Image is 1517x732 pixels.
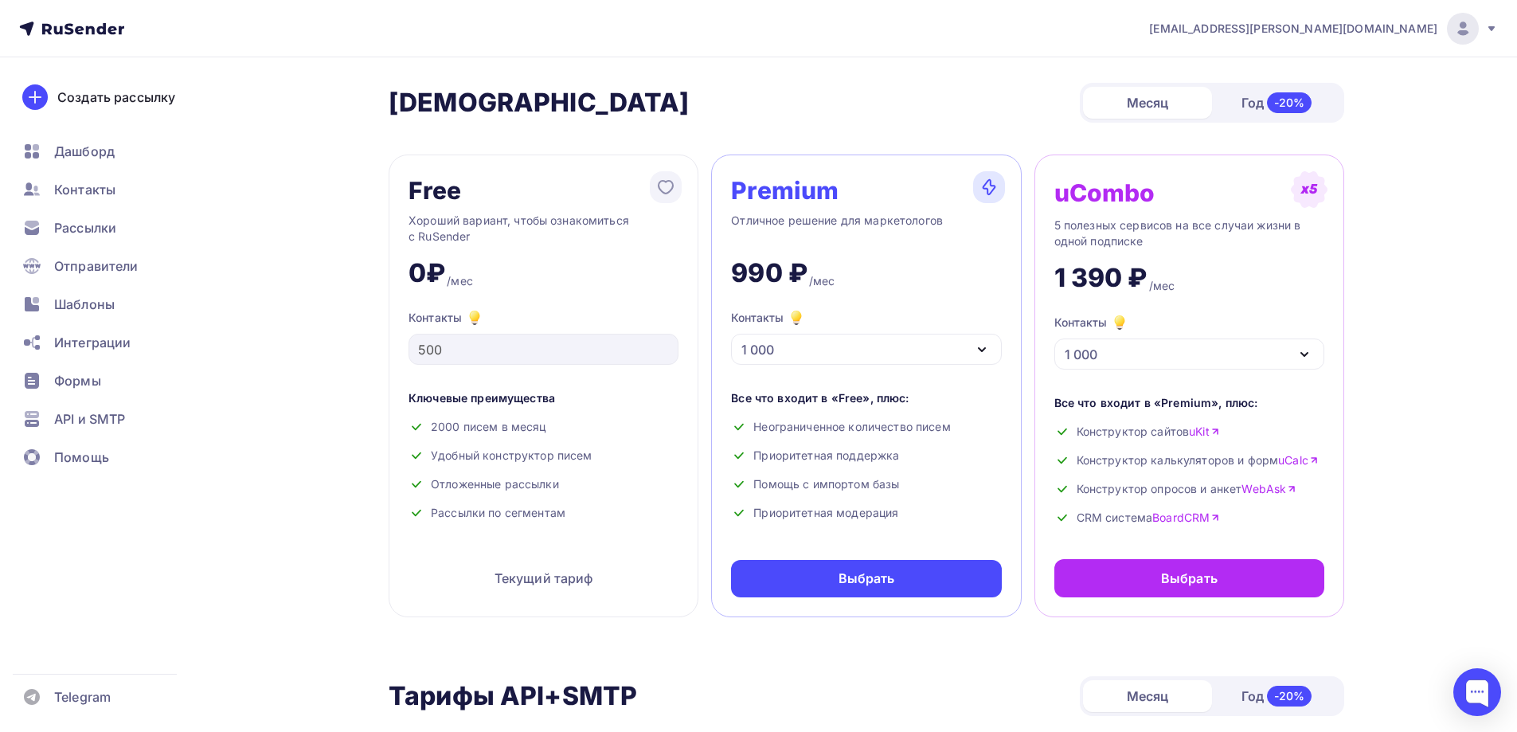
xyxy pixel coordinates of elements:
[1054,262,1148,294] div: 1 390 ₽
[54,295,115,314] span: Шаблоны
[731,476,1001,492] div: Помощь с импортом базы
[13,365,202,397] a: Формы
[1149,278,1175,294] div: /мес
[54,142,115,161] span: Дашборд
[1083,87,1212,119] div: Месяц
[731,257,807,289] div: 990 ₽
[409,419,678,435] div: 2000 писем в месяц
[409,390,678,406] div: Ключевые преимущества
[13,250,202,282] a: Отправители
[741,340,774,359] div: 1 000
[54,180,115,199] span: Контакты
[809,273,835,289] div: /мес
[731,390,1001,406] div: Все что входит в «Free», плюс:
[731,308,806,327] div: Контакты
[731,308,1001,365] button: Контакты 1 000
[1212,86,1341,119] div: Год
[13,288,202,320] a: Шаблоны
[409,559,678,597] div: Текущий тариф
[409,308,678,327] div: Контакты
[1241,481,1296,497] a: WebAsk
[13,174,202,206] a: Контакты
[447,273,473,289] div: /мес
[54,448,109,467] span: Помощь
[1212,679,1341,713] div: Год
[1054,313,1129,332] div: Контакты
[731,448,1001,464] div: Приоритетная поддержка
[1278,452,1319,468] a: uCalc
[54,256,139,276] span: Отправители
[54,409,125,429] span: API и SMTP
[1054,180,1155,206] div: uCombo
[409,476,678,492] div: Отложенные рассылки
[54,218,116,237] span: Рассылки
[409,213,678,245] div: Хороший вариант, чтобы ознакомиться с RuSender
[1267,686,1312,707] div: -20%
[731,213,1001,245] div: Отличное решение для маркетологов
[1189,424,1220,440] a: uKit
[1054,313,1324,370] button: Контакты 1 000
[1077,424,1220,440] span: Конструктор сайтов
[409,178,462,203] div: Free
[54,333,131,352] span: Интеграции
[1077,510,1221,526] span: CRM система
[389,87,690,119] h2: [DEMOGRAPHIC_DATA]
[1161,569,1218,588] div: Выбрать
[57,88,175,107] div: Создать рассылку
[13,212,202,244] a: Рассылки
[13,135,202,167] a: Дашборд
[54,371,101,390] span: Формы
[409,505,678,521] div: Рассылки по сегментам
[1077,452,1319,468] span: Конструктор калькуляторов и форм
[1267,92,1312,113] div: -20%
[409,257,445,289] div: 0₽
[1054,395,1324,411] div: Все что входит в «Premium», плюс:
[1065,345,1097,364] div: 1 000
[1149,21,1437,37] span: [EMAIL_ADDRESS][PERSON_NAME][DOMAIN_NAME]
[731,419,1001,435] div: Неограниченное количество писем
[839,570,895,588] div: Выбрать
[731,178,839,203] div: Premium
[731,505,1001,521] div: Приоритетная модерация
[1054,217,1324,249] div: 5 полезных сервисов на все случаи жизни в одной подписке
[389,680,637,712] h2: Тарифы API+SMTP
[1083,680,1212,712] div: Месяц
[1077,481,1297,497] span: Конструктор опросов и анкет
[1149,13,1498,45] a: [EMAIL_ADDRESS][PERSON_NAME][DOMAIN_NAME]
[54,687,111,707] span: Telegram
[1152,510,1220,526] a: BoardCRM
[409,448,678,464] div: Удобный конструктор писем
